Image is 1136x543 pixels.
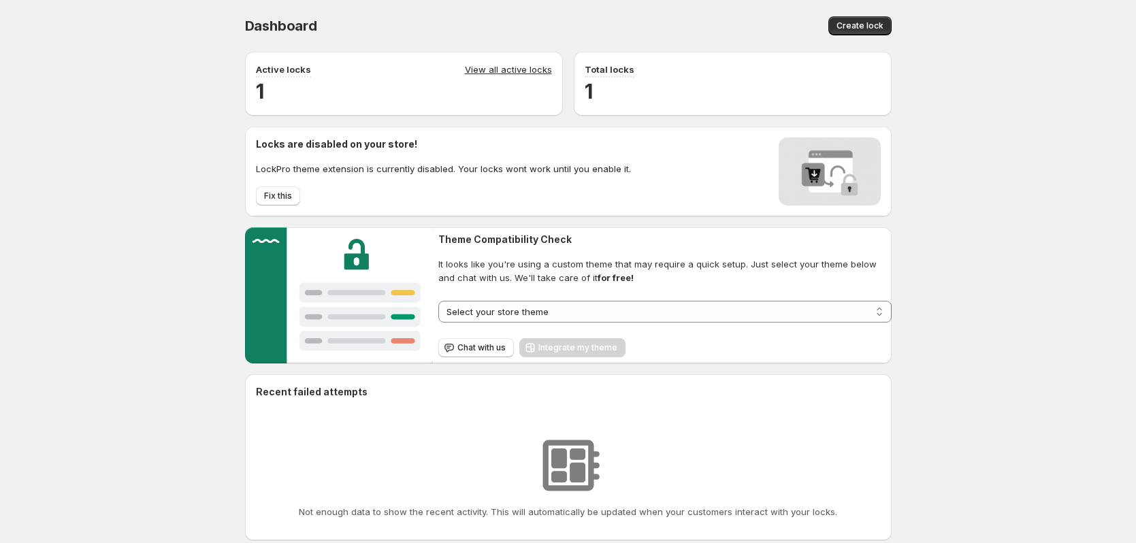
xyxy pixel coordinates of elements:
img: Locks disabled [779,137,881,205]
span: Fix this [264,191,292,201]
button: Chat with us [438,338,514,357]
img: Customer support [245,227,434,363]
h2: Theme Compatibility Check [438,233,891,246]
button: Fix this [256,186,300,205]
img: No resources found [534,431,602,499]
p: Active locks [256,63,311,76]
p: Total locks [585,63,634,76]
strong: for free! [598,272,634,283]
p: LockPro theme extension is currently disabled. Your locks wont work until you enable it. [256,162,631,176]
h2: 1 [585,78,881,105]
a: View all active locks [465,63,552,78]
span: Create lock [837,20,883,31]
button: Create lock [828,16,892,35]
h2: 1 [256,78,552,105]
h2: Locks are disabled on your store! [256,137,631,151]
h2: Recent failed attempts [256,385,368,399]
p: Not enough data to show the recent activity. This will automatically be updated when your custome... [299,505,837,519]
span: Dashboard [245,18,317,34]
span: Chat with us [457,342,506,353]
span: It looks like you're using a custom theme that may require a quick setup. Just select your theme ... [438,257,891,284]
